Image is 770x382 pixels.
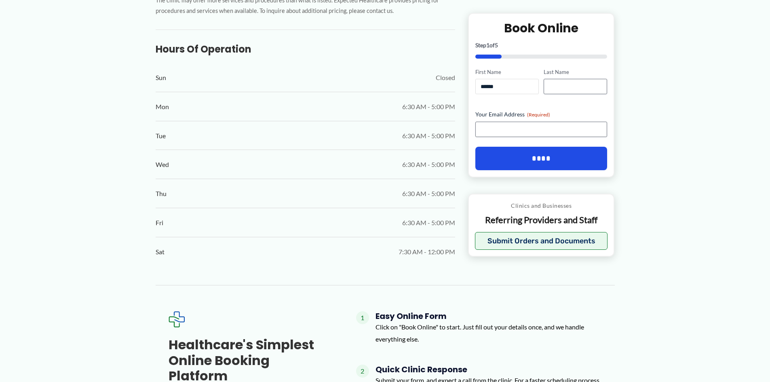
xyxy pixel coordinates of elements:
[402,158,455,171] span: 6:30 AM - 5:00 PM
[399,246,455,258] span: 7:30 AM - 12:00 PM
[475,215,608,226] p: Referring Providers and Staff
[527,112,550,118] span: (Required)
[356,311,369,324] span: 1
[156,130,166,142] span: Tue
[156,43,455,55] h3: Hours of Operation
[156,101,169,113] span: Mon
[544,68,607,76] label: Last Name
[475,201,608,211] p: Clinics and Businesses
[156,217,163,229] span: Fri
[475,68,539,76] label: First Name
[156,72,166,84] span: Sun
[475,232,608,250] button: Submit Orders and Documents
[436,72,455,84] span: Closed
[156,246,165,258] span: Sat
[402,130,455,142] span: 6:30 AM - 5:00 PM
[475,20,608,36] h2: Book Online
[402,217,455,229] span: 6:30 AM - 5:00 PM
[475,42,608,48] p: Step of
[475,111,608,119] label: Your Email Address
[356,365,369,378] span: 2
[376,321,602,345] p: Click on "Book Online" to start. Just fill out your details once, and we handle everything else.
[495,42,498,49] span: 5
[156,188,167,200] span: Thu
[376,311,602,321] h4: Easy Online Form
[402,101,455,113] span: 6:30 AM - 5:00 PM
[156,158,169,171] span: Wed
[486,42,489,49] span: 1
[376,365,602,374] h4: Quick Clinic Response
[169,311,185,327] img: Expected Healthcare Logo
[402,188,455,200] span: 6:30 AM - 5:00 PM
